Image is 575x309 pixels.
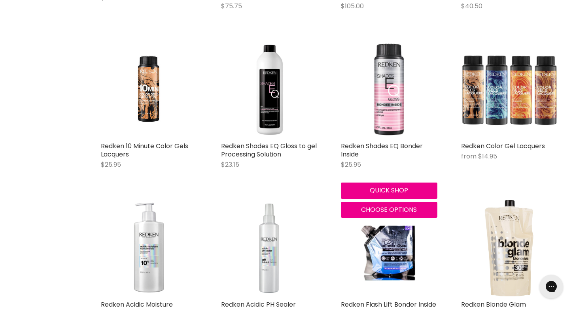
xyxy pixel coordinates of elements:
[221,141,317,159] a: Redken Shades EQ Gloss to gel Processing Solution
[101,141,188,159] a: Redken 10 Minute Color Gels Lacquers
[221,200,318,296] img: Redken Acidic PH Sealer
[461,2,482,11] span: $40.50
[357,200,421,296] img: Redken Flash Lift Bonder Inside - Up to 8 Levels
[535,272,567,301] iframe: Gorgias live chat messenger
[101,41,197,138] a: Redken 10 Minute Color Gels Lacquers
[221,300,296,309] a: Redken Acidic PH Sealer
[221,41,318,138] img: Redken Shades EQ Gloss to gel Processing Solution
[341,200,437,296] a: Redken Flash Lift Bonder Inside - Up to 8 Levels
[341,160,361,169] span: $25.95
[477,200,541,296] img: Redken Blonde Glam Developer - Clearance!
[101,160,121,169] span: $25.95
[221,160,239,169] span: $23.15
[461,200,558,296] a: Redken Blonde Glam Developer - Clearance!
[101,200,197,296] img: Redken Acidic Moisture Concentrate 10% 500ml
[115,41,183,138] img: Redken 10 Minute Color Gels Lacquers
[341,2,364,11] span: $105.00
[221,2,242,11] span: $75.75
[361,205,417,214] span: Choose options
[341,202,437,218] button: Choose options
[341,141,423,159] a: Redken Shades EQ Bonder Inside
[461,152,477,161] span: from
[478,152,497,161] span: $14.95
[461,141,545,151] a: Redken Color Gel Lacquers
[341,41,437,138] img: Redken Shades EQ Bonder Inside
[341,183,437,198] button: Quick shop
[461,41,558,138] img: Redken Color Gel Lacquers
